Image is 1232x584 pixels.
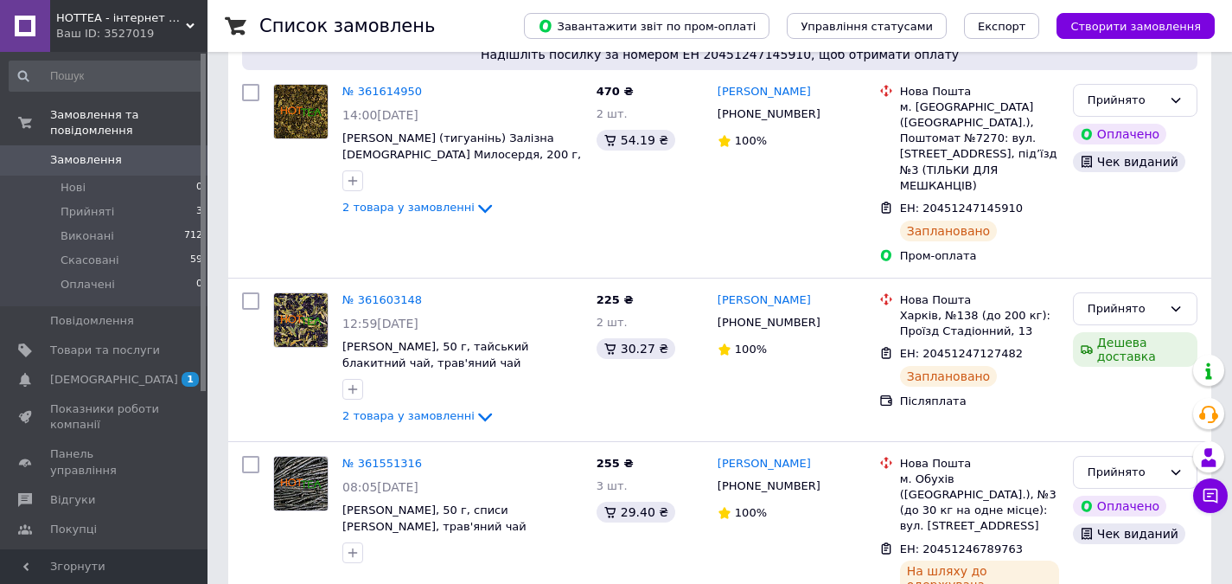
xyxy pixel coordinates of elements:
[342,457,422,470] a: № 361551316
[597,457,634,470] span: 255 ₴
[61,253,119,268] span: Скасовані
[900,347,1023,360] span: ЕН: 20451247127482
[342,480,418,494] span: 08:05[DATE]
[50,107,207,138] span: Замовлення та повідомлення
[50,446,160,478] span: Панель управління
[1070,20,1201,33] span: Створити замовлення
[196,277,202,292] span: 0
[342,340,529,369] a: [PERSON_NAME], 50 г, тайський блакитний чай, трав'яний чай
[735,134,767,147] span: 100%
[900,308,1059,339] div: Харків, №138 (до 200 кг): Проїзд Стадіонний, 13
[342,504,527,533] a: [PERSON_NAME], 50 г, списи [PERSON_NAME], трав'яний чай
[1193,478,1228,513] button: Чат з покупцем
[50,492,95,508] span: Відгуки
[61,180,86,196] span: Нові
[342,409,495,422] a: 2 товара у замовленні
[597,85,634,98] span: 470 ₴
[273,456,329,511] a: Фото товару
[273,292,329,348] a: Фото товару
[1073,124,1166,144] div: Оплачено
[190,253,202,268] span: 59
[61,228,114,244] span: Виконані
[196,204,202,220] span: 3
[1073,151,1185,172] div: Чек виданий
[597,502,675,523] div: 29.40 ₴
[524,13,769,39] button: Завантажити звіт по пром-оплаті
[56,26,207,42] div: Ваш ID: 3527019
[538,18,756,34] span: Завантажити звіт по пром-оплаті
[61,277,115,292] span: Оплачені
[718,84,811,100] a: [PERSON_NAME]
[900,99,1059,194] div: м. [GEOGRAPHIC_DATA] ([GEOGRAPHIC_DATA].), Поштомат №7270: вул. [STREET_ADDRESS], під’їзд №3 (ТІЛ...
[900,292,1059,308] div: Нова Пошта
[50,343,160,358] span: Товари та послуги
[1039,19,1215,32] a: Створити замовлення
[342,201,495,214] a: 2 товара у замовленні
[342,293,422,306] a: № 361603148
[597,107,628,120] span: 2 шт.
[274,85,328,138] img: Фото товару
[900,248,1059,264] div: Пром-оплата
[900,202,1023,215] span: ЕН: 20451247145910
[900,542,1023,555] span: ЕН: 20451246789763
[274,457,328,510] img: Фото товару
[50,313,134,329] span: Повідомлення
[1073,332,1197,367] div: Дешева доставка
[56,10,186,26] span: HOTTEA - інтернет магазин чаю
[1088,300,1162,318] div: Прийнято
[50,152,122,168] span: Замовлення
[1088,464,1162,482] div: Прийнято
[714,311,824,334] div: [PHONE_NUMBER]
[801,20,933,33] span: Управління статусами
[50,401,160,433] span: Показники роботи компанії
[249,46,1191,63] span: Надішліть посилку за номером ЕН 20451247145910, щоб отримати оплату
[182,372,199,387] span: 1
[718,456,811,472] a: [PERSON_NAME]
[714,475,824,497] div: [PHONE_NUMBER]
[1073,523,1185,544] div: Чек виданий
[597,338,675,359] div: 30.27 ₴
[342,317,418,331] span: 12:59[DATE]
[342,108,418,122] span: 14:00[DATE]
[259,16,435,36] h1: Список замовлень
[714,103,824,125] div: [PHONE_NUMBER]
[342,409,475,422] span: 2 товара у замовленні
[787,13,947,39] button: Управління статусами
[184,228,202,244] span: 712
[342,132,581,176] a: [PERSON_NAME] (тигуанінь) Залізна [DEMOGRAPHIC_DATA] Милосердя, 200 г, елітний китайський чай улун
[978,20,1026,33] span: Експорт
[900,366,998,387] div: Заплановано
[718,292,811,309] a: [PERSON_NAME]
[597,479,628,492] span: 3 шт.
[1056,13,1215,39] button: Створити замовлення
[50,522,97,537] span: Покупці
[597,293,634,306] span: 225 ₴
[342,85,422,98] a: № 361614950
[900,84,1059,99] div: Нова Пошта
[735,343,767,356] span: 100%
[964,13,1040,39] button: Експорт
[9,61,204,92] input: Пошук
[900,394,1059,409] div: Післяплата
[196,180,202,196] span: 0
[50,372,178,388] span: [DEMOGRAPHIC_DATA]
[900,456,1059,472] div: Нова Пошта
[274,293,328,347] img: Фото товару
[1088,92,1162,110] div: Прийнято
[900,221,998,241] div: Заплановано
[597,316,628,329] span: 2 шт.
[597,130,675,151] div: 54.19 ₴
[1073,496,1166,517] div: Оплачено
[61,204,114,220] span: Прийняті
[900,472,1059,535] div: м. Обухів ([GEOGRAPHIC_DATA].), №3 (до 30 кг на одне місце): вул. [STREET_ADDRESS]
[342,201,475,214] span: 2 товара у замовленні
[273,84,329,139] a: Фото товару
[735,506,767,519] span: 100%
